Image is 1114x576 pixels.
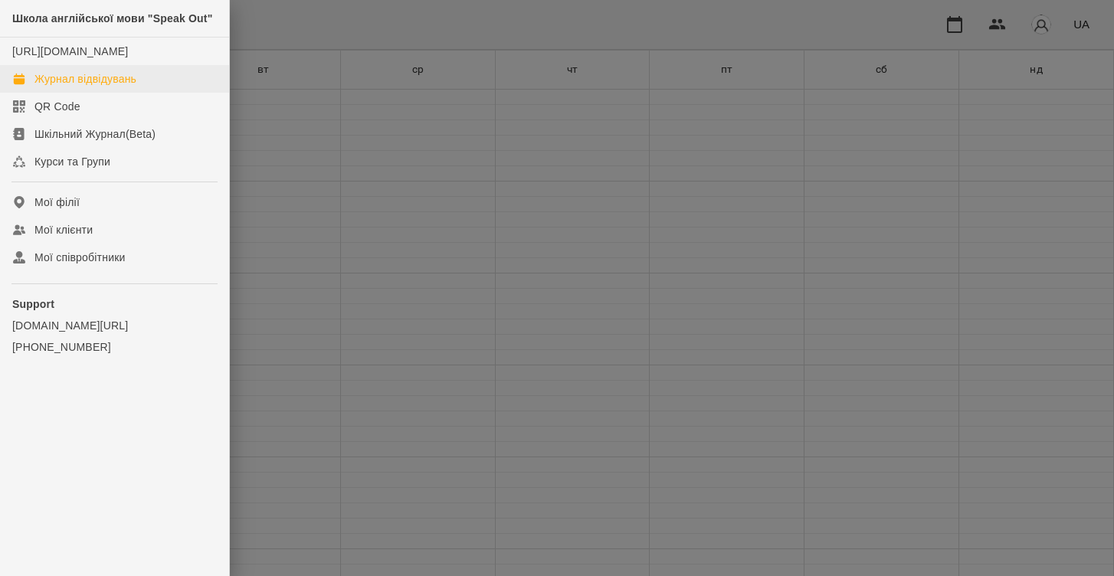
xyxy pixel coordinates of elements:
p: Support [12,296,217,312]
a: [DOMAIN_NAME][URL] [12,318,217,333]
a: [URL][DOMAIN_NAME] [12,45,128,57]
div: Шкільний Журнал(Beta) [34,126,156,142]
a: [PHONE_NUMBER] [12,339,217,355]
div: Курси та Групи [34,154,110,169]
div: Мої співробітники [34,250,126,265]
div: QR Code [34,99,80,114]
div: Журнал відвідувань [34,71,136,87]
span: Школа англійської мови "Speak Out" [12,12,213,25]
div: Мої філії [34,195,80,210]
div: Мої клієнти [34,222,93,237]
